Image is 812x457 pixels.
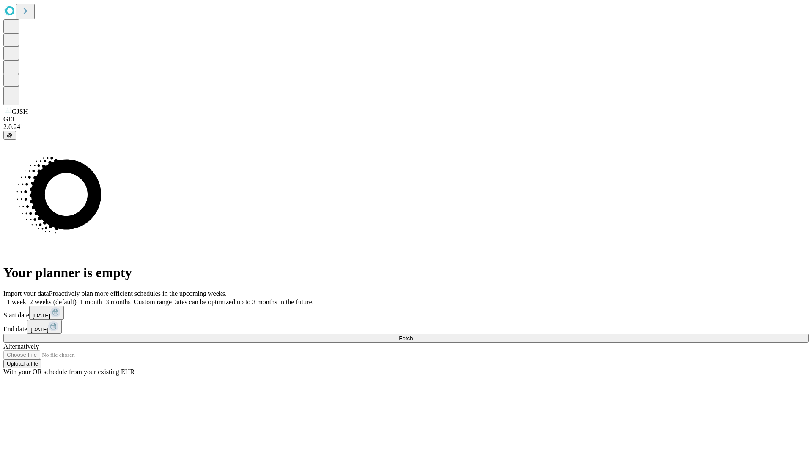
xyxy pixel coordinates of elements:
span: @ [7,132,13,138]
span: Proactively plan more efficient schedules in the upcoming weeks. [49,290,227,297]
span: Dates can be optimized up to 3 months in the future. [172,298,313,306]
div: GEI [3,116,809,123]
button: Upload a file [3,359,41,368]
button: @ [3,131,16,140]
button: [DATE] [27,320,62,334]
h1: Your planner is empty [3,265,809,281]
div: 2.0.241 [3,123,809,131]
span: 2 weeks (default) [30,298,77,306]
span: Fetch [399,335,413,341]
span: With your OR schedule from your existing EHR [3,368,134,375]
button: Fetch [3,334,809,343]
div: End date [3,320,809,334]
button: [DATE] [29,306,64,320]
span: Import your data [3,290,49,297]
span: 1 week [7,298,26,306]
span: Alternatively [3,343,39,350]
span: 1 month [80,298,102,306]
span: [DATE] [33,312,50,319]
span: Custom range [134,298,172,306]
span: [DATE] [30,326,48,333]
span: 3 months [106,298,131,306]
div: Start date [3,306,809,320]
span: GJSH [12,108,28,115]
